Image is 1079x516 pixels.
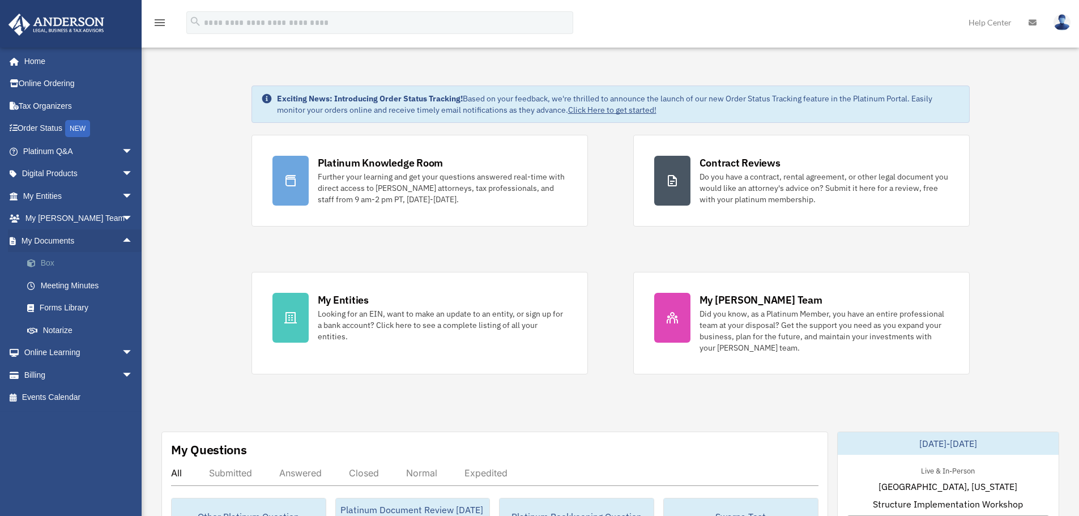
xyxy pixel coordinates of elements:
div: My Questions [171,441,247,458]
a: Box [16,252,150,275]
div: All [171,467,182,479]
a: Platinum Q&Aarrow_drop_down [8,140,150,163]
img: Anderson Advisors Platinum Portal [5,14,108,36]
a: Billingarrow_drop_down [8,364,150,386]
a: My Entities Looking for an EIN, want to make an update to an entity, or sign up for a bank accoun... [251,272,588,374]
a: Contract Reviews Do you have a contract, rental agreement, or other legal document you would like... [633,135,970,227]
div: Do you have a contract, rental agreement, or other legal document you would like an attorney's ad... [700,171,949,205]
span: arrow_drop_down [122,364,144,387]
strong: Exciting News: Introducing Order Status Tracking! [277,93,463,104]
a: Online Ordering [8,73,150,95]
a: Order StatusNEW [8,117,150,140]
div: Expedited [464,467,507,479]
span: arrow_drop_down [122,185,144,208]
a: Tax Organizers [8,95,150,117]
a: Notarize [16,319,150,342]
a: Online Learningarrow_drop_down [8,342,150,364]
span: arrow_drop_down [122,163,144,186]
div: Answered [279,467,322,479]
a: Click Here to get started! [568,105,656,115]
div: Submitted [209,467,252,479]
i: search [189,15,202,28]
i: menu [153,16,167,29]
a: Forms Library [16,297,150,319]
a: Platinum Knowledge Room Further your learning and get your questions answered real-time with dire... [251,135,588,227]
a: My Documentsarrow_drop_up [8,229,150,252]
span: arrow_drop_down [122,207,144,231]
div: Contract Reviews [700,156,781,170]
a: menu [153,20,167,29]
div: Did you know, as a Platinum Member, you have an entire professional team at your disposal? Get th... [700,308,949,353]
span: arrow_drop_down [122,342,144,365]
div: Looking for an EIN, want to make an update to an entity, or sign up for a bank account? Click her... [318,308,567,342]
div: Live & In-Person [912,464,984,476]
a: Meeting Minutes [16,274,150,297]
div: Platinum Knowledge Room [318,156,443,170]
span: Structure Implementation Workshop [873,497,1023,511]
a: Events Calendar [8,386,150,409]
a: My [PERSON_NAME] Teamarrow_drop_down [8,207,150,230]
span: [GEOGRAPHIC_DATA], [US_STATE] [878,480,1017,493]
a: Digital Productsarrow_drop_down [8,163,150,185]
div: My [PERSON_NAME] Team [700,293,822,307]
a: Home [8,50,144,73]
div: Closed [349,467,379,479]
div: Normal [406,467,437,479]
div: Further your learning and get your questions answered real-time with direct access to [PERSON_NAM... [318,171,567,205]
span: arrow_drop_down [122,140,144,163]
div: Based on your feedback, we're thrilled to announce the launch of our new Order Status Tracking fe... [277,93,960,116]
span: arrow_drop_up [122,229,144,253]
a: My Entitiesarrow_drop_down [8,185,150,207]
div: NEW [65,120,90,137]
div: My Entities [318,293,369,307]
div: [DATE]-[DATE] [838,432,1059,455]
img: User Pic [1054,14,1071,31]
a: My [PERSON_NAME] Team Did you know, as a Platinum Member, you have an entire professional team at... [633,272,970,374]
